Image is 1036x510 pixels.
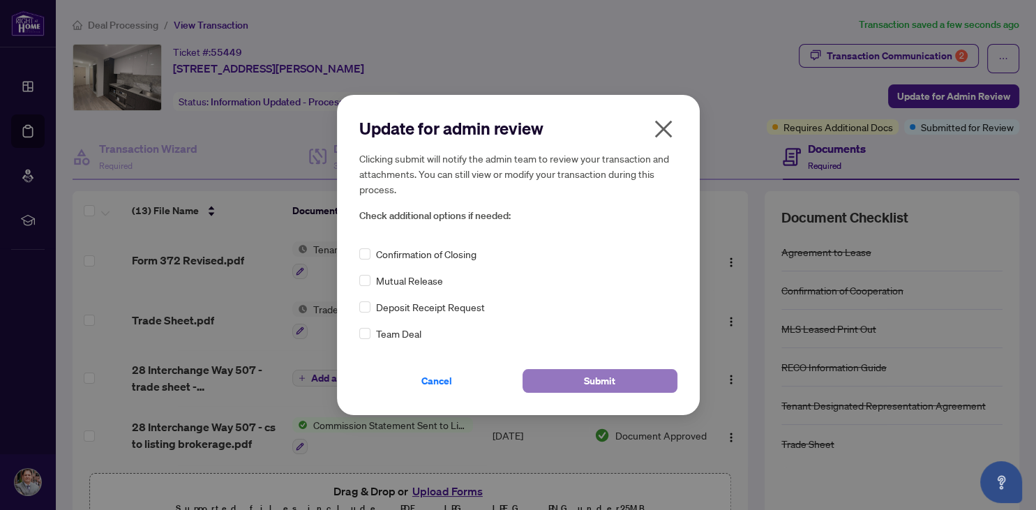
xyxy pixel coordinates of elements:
span: Confirmation of Closing [376,246,476,262]
span: Cancel [421,370,452,392]
span: Team Deal [376,326,421,341]
h5: Clicking submit will notify the admin team to review your transaction and attachments. You can st... [359,151,677,197]
span: close [652,118,675,140]
button: Cancel [359,369,514,393]
span: Submit [584,370,615,392]
span: Mutual Release [376,273,443,288]
button: Submit [523,369,677,393]
span: Check additional options if needed: [359,208,677,224]
span: Deposit Receipt Request [376,299,485,315]
button: Open asap [980,461,1022,503]
h2: Update for admin review [359,117,677,140]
